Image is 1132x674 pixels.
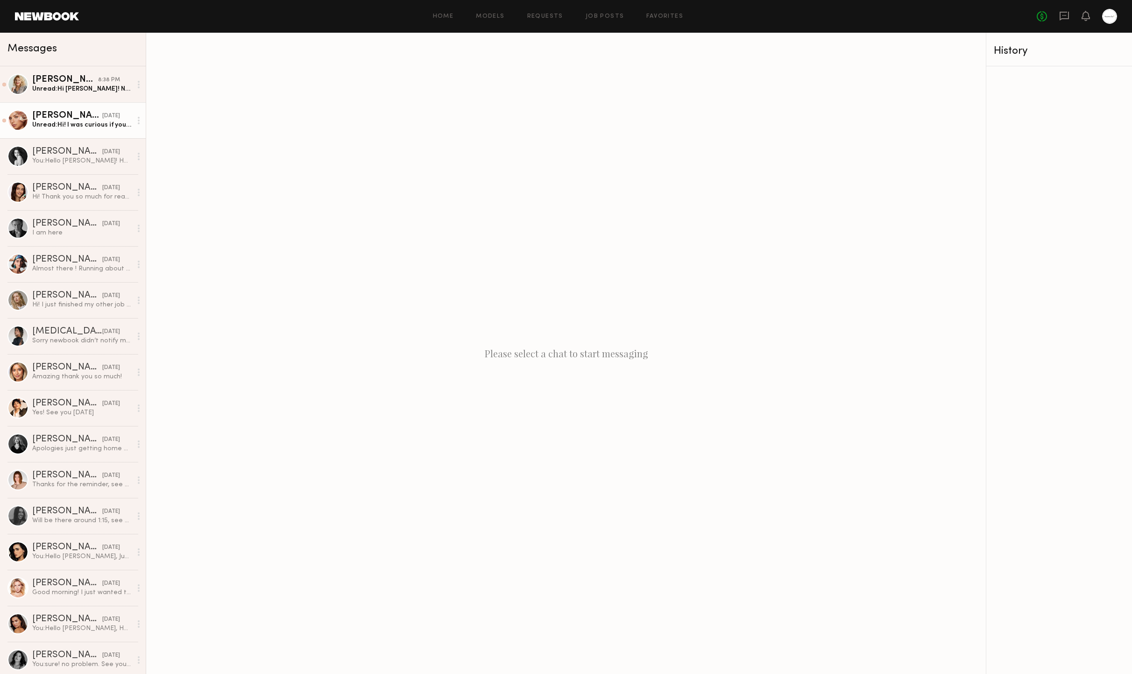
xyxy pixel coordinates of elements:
div: [PERSON_NAME] [32,219,102,228]
div: Almost there ! Running about 5 behind! Sorry about that! Traffic was baaad [32,264,132,273]
div: [PERSON_NAME] [32,291,102,300]
div: [PERSON_NAME] [32,75,98,85]
div: Yes! See you [DATE] [32,408,132,417]
div: Unread: Hi [PERSON_NAME]! Not sure how I missed this. I just found it going through old messages!... [32,85,132,93]
a: Home [433,14,454,20]
div: [DATE] [102,148,120,156]
div: Unread: Hi! I was curious if you have any updates [32,121,132,129]
div: [DATE] [102,363,120,372]
div: [PERSON_NAME] [32,543,102,552]
div: [DATE] [102,507,120,516]
div: Thanks for the reminder, see you then! [32,480,132,489]
div: [MEDICAL_DATA][PERSON_NAME] [32,327,102,336]
div: [DATE] [102,255,120,264]
div: [PERSON_NAME] [32,183,102,192]
div: 8:38 PM [98,76,120,85]
div: Please select a chat to start messaging [146,33,986,674]
div: [DATE] [102,184,120,192]
div: You: Hello [PERSON_NAME], Just checking in to see if you’re on your way to the casting or if you ... [32,552,132,561]
div: You: sure! no problem. See you later :) [32,660,132,669]
div: [PERSON_NAME] [32,111,102,121]
div: You: Hello [PERSON_NAME], Hope everything is ok with you! Do you want to reschedule your casting? [32,624,132,633]
div: Sorry newbook didn’t notify me you responded I’ll be there in 45 [32,336,132,345]
div: History [994,46,1125,57]
div: [PERSON_NAME] [32,651,102,660]
div: [PERSON_NAME] [32,471,102,480]
div: [DATE] [102,471,120,480]
div: [PERSON_NAME] [32,579,102,588]
div: You: Hello [PERSON_NAME]! Hope you're doing well and thank you for following up. I just wanted to... [32,156,132,165]
div: [DATE] [102,291,120,300]
div: [PERSON_NAME] [32,255,102,264]
a: Requests [527,14,563,20]
div: Will be there around 1:15, see you soon! [32,516,132,525]
a: Models [476,14,504,20]
div: Apologies just getting home and seeing this. I should be able to get there by 11am and can let yo... [32,444,132,453]
div: [DATE] [102,327,120,336]
div: [DATE] [102,435,120,444]
div: [DATE] [102,399,120,408]
div: [PERSON_NAME] [32,507,102,516]
div: [DATE] [102,112,120,121]
div: Amazing thank you so much! [32,372,132,381]
div: [PERSON_NAME] [32,147,102,156]
div: [PERSON_NAME] [32,363,102,372]
div: [PERSON_NAME] [32,435,102,444]
div: [DATE] [102,220,120,228]
div: I am here [32,228,132,237]
a: Job Posts [586,14,624,20]
div: Hi! I just finished my other job early, is it ok if I come now? [32,300,132,309]
div: [PERSON_NAME] [32,615,102,624]
div: [DATE] [102,579,120,588]
span: Messages [7,43,57,54]
div: Hi! Thank you so much for reaching out, as of now I’m only available on the weekends but I will c... [32,192,132,201]
div: Good morning! I just wanted to give you a heads up that I got stuck on the freeway for about 25 m... [32,588,132,597]
div: [DATE] [102,651,120,660]
a: Favorites [646,14,683,20]
div: [DATE] [102,543,120,552]
div: [PERSON_NAME] [32,399,102,408]
div: [DATE] [102,615,120,624]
